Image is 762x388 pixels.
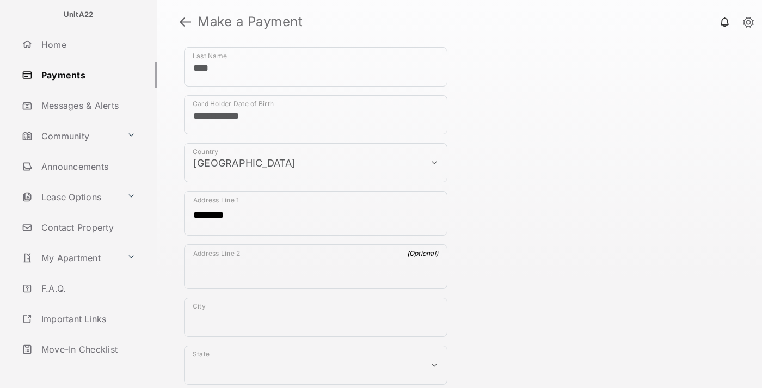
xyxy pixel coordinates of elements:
[17,214,157,241] a: Contact Property
[17,123,122,149] a: Community
[17,32,157,58] a: Home
[17,153,157,180] a: Announcements
[184,346,447,385] div: payment_method_screening[postal_addresses][administrativeArea]
[198,15,303,28] strong: Make a Payment
[17,93,157,119] a: Messages & Alerts
[17,245,122,271] a: My Apartment
[64,9,94,20] p: UnitA22
[184,143,447,182] div: payment_method_screening[postal_addresses][country]
[184,244,447,289] div: payment_method_screening[postal_addresses][addressLine2]
[17,306,140,332] a: Important Links
[17,275,157,301] a: F.A.Q.
[184,298,447,337] div: payment_method_screening[postal_addresses][locality]
[17,336,157,362] a: Move-In Checklist
[17,184,122,210] a: Lease Options
[17,62,157,88] a: Payments
[184,191,447,236] div: payment_method_screening[postal_addresses][addressLine1]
